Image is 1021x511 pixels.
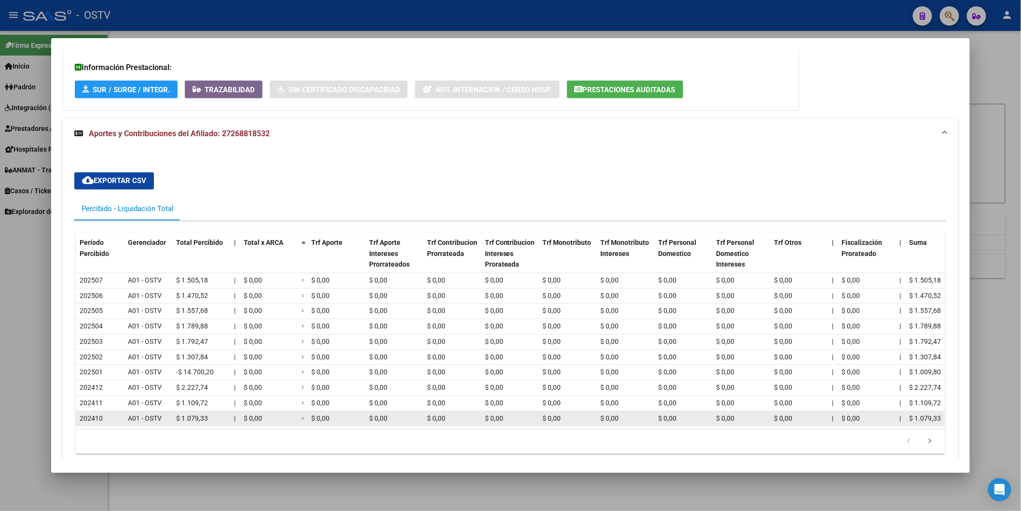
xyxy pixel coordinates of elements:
[900,338,901,346] span: |
[485,307,503,315] span: $ 0,00
[774,369,793,376] span: $ 0,00
[543,338,561,346] span: $ 0,00
[910,415,941,423] span: $ 1.079,33
[485,323,503,330] span: $ 0,00
[176,307,208,315] span: $ 1.557,68
[124,233,172,286] datatable-header-cell: Gerenciador
[921,437,939,447] a: go to next page
[176,354,208,361] span: $ 1.307,84
[369,369,387,376] span: $ 0,00
[244,384,262,392] span: $ 0,00
[427,307,445,315] span: $ 0,00
[900,323,901,330] span: |
[842,399,860,407] span: $ 0,00
[601,292,619,300] span: $ 0,00
[601,369,619,376] span: $ 0,00
[543,307,561,315] span: $ 0,00
[234,292,235,300] span: |
[774,239,802,247] span: Trf Otros
[910,323,941,330] span: $ 1.789,88
[659,292,677,300] span: $ 0,00
[659,323,677,330] span: $ 0,00
[832,239,834,247] span: |
[601,354,619,361] span: $ 0,00
[900,239,902,247] span: |
[369,239,410,269] span: Trf Aporte Intereses Prorrateados
[774,384,793,392] span: $ 0,00
[910,369,941,376] span: $ 1.009,80
[369,323,387,330] span: $ 0,00
[427,277,445,284] span: $ 0,00
[900,354,901,361] span: |
[659,369,677,376] span: $ 0,00
[176,323,208,330] span: $ 1.789,88
[601,307,619,315] span: $ 0,00
[906,233,964,286] datatable-header-cell: Suma
[176,369,214,376] span: -$ 14.700,20
[543,415,561,423] span: $ 0,00
[89,129,270,138] span: Aportes y Contribuciones del Afiliado: 27268818532
[842,323,860,330] span: $ 0,00
[910,338,941,346] span: $ 1.792,47
[910,384,941,392] span: $ 2.227,74
[597,233,655,286] datatable-header-cell: Trf Monotributo Intereses
[302,277,305,284] span: =
[485,399,503,407] span: $ 0,00
[485,415,503,423] span: $ 0,00
[311,277,330,284] span: $ 0,00
[74,172,154,190] button: Exportar CSV
[481,233,539,286] datatable-header-cell: Trf Contribucion Intereses Prorateada
[311,415,330,423] span: $ 0,00
[244,338,262,346] span: $ 0,00
[369,307,387,315] span: $ 0,00
[80,307,103,315] span: 202505
[659,399,677,407] span: $ 0,00
[774,292,793,300] span: $ 0,00
[80,384,103,392] span: 202412
[842,307,860,315] span: $ 0,00
[302,239,305,247] span: =
[485,277,503,284] span: $ 0,00
[838,233,896,286] datatable-header-cell: Fiscalización Prorateado
[415,81,560,99] button: Not. Internacion / Censo Hosp.
[244,369,262,376] span: $ 0,00
[80,415,103,423] span: 202410
[832,415,834,423] span: |
[717,415,735,423] span: $ 0,00
[774,415,793,423] span: $ 0,00
[234,338,235,346] span: |
[80,338,103,346] span: 202503
[543,323,561,330] span: $ 0,00
[75,81,178,99] button: SUR / SURGE / INTEGR.
[82,204,174,214] div: Percibido - Liquidación Total
[80,292,103,300] span: 202506
[659,415,677,423] span: $ 0,00
[543,384,561,392] span: $ 0,00
[717,369,735,376] span: $ 0,00
[311,292,330,300] span: $ 0,00
[896,233,906,286] datatable-header-cell: |
[900,384,901,392] span: |
[128,292,162,300] span: A01 - OSTV
[832,277,834,284] span: |
[128,415,162,423] span: A01 - OSTV
[128,307,162,315] span: A01 - OSTV
[302,354,305,361] span: =
[80,399,103,407] span: 202411
[659,384,677,392] span: $ 0,00
[832,384,834,392] span: |
[82,177,146,185] span: Exportar CSV
[244,323,262,330] span: $ 0,00
[311,369,330,376] span: $ 0,00
[234,239,236,247] span: |
[713,233,771,286] datatable-header-cell: Trf Personal Domestico Intereses
[485,384,503,392] span: $ 0,00
[567,81,683,99] button: Prestaciones Auditadas
[128,399,162,407] span: A01 - OSTV
[128,323,162,330] span: A01 - OSTV
[302,384,305,392] span: =
[302,369,305,376] span: =
[63,118,958,149] mat-expansion-panel-header: Aportes y Contribuciones del Afiliado: 27268818532
[302,323,305,330] span: =
[427,399,445,407] span: $ 0,00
